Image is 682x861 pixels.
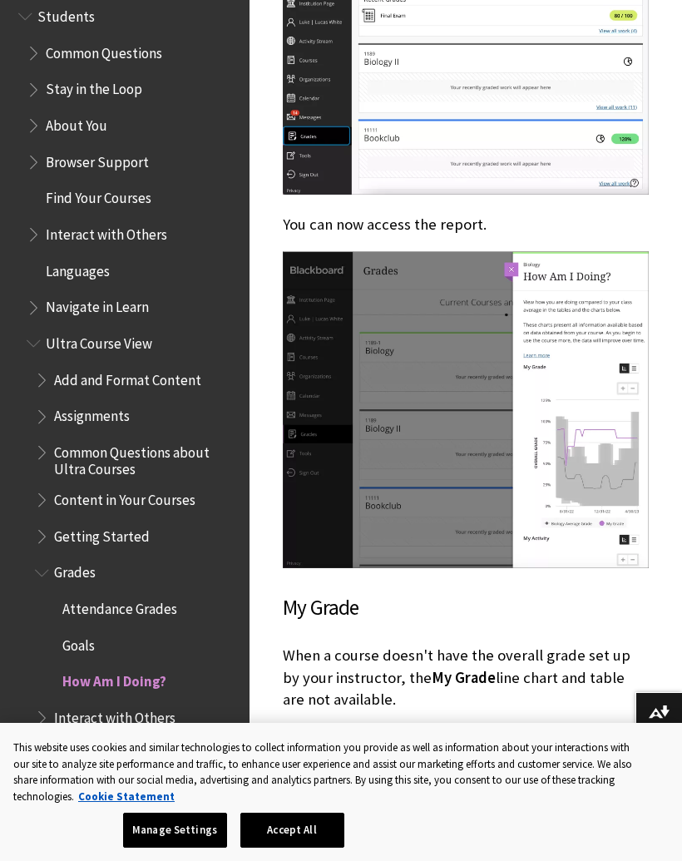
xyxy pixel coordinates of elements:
[54,403,130,425] span: Assignments
[54,486,195,508] span: Content in Your Courses
[13,740,635,804] div: This website uses cookies and similar technologies to collect information you provide as well as ...
[37,2,95,25] span: Students
[62,668,166,690] span: How Am I Doing?
[46,257,110,280] span: Languages
[62,595,177,617] span: Attendance Grades
[46,148,149,171] span: Browser Support
[54,366,201,388] span: Add and Format Content
[78,789,175,804] a: More information about your privacy, opens in a new tab
[62,631,95,654] span: Goals
[46,39,162,62] span: Common Questions
[123,813,227,848] button: Manage Settings
[46,294,149,316] span: Navigate in Learn
[283,214,649,235] p: You can now access the report.
[46,111,107,134] span: About You
[283,592,649,624] h3: My Grade
[46,220,167,243] span: Interact with Others
[54,559,96,581] span: Grades
[46,185,151,207] span: Find Your Courses
[54,522,150,545] span: Getting Started
[432,668,496,687] span: My Grade
[283,645,649,710] p: When a course doesn't have the overall grade set up by your instructor, the line chart and table ...
[54,704,175,726] span: Interact with Others
[283,251,649,568] img: Image of the How Am I Doing? scatter plot as a panel on the side of the course grades page
[46,76,142,98] span: Stay in the Loop
[240,813,344,848] button: Accept All
[54,438,238,478] span: Common Questions about Ultra Courses
[46,329,152,352] span: Ultra Course View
